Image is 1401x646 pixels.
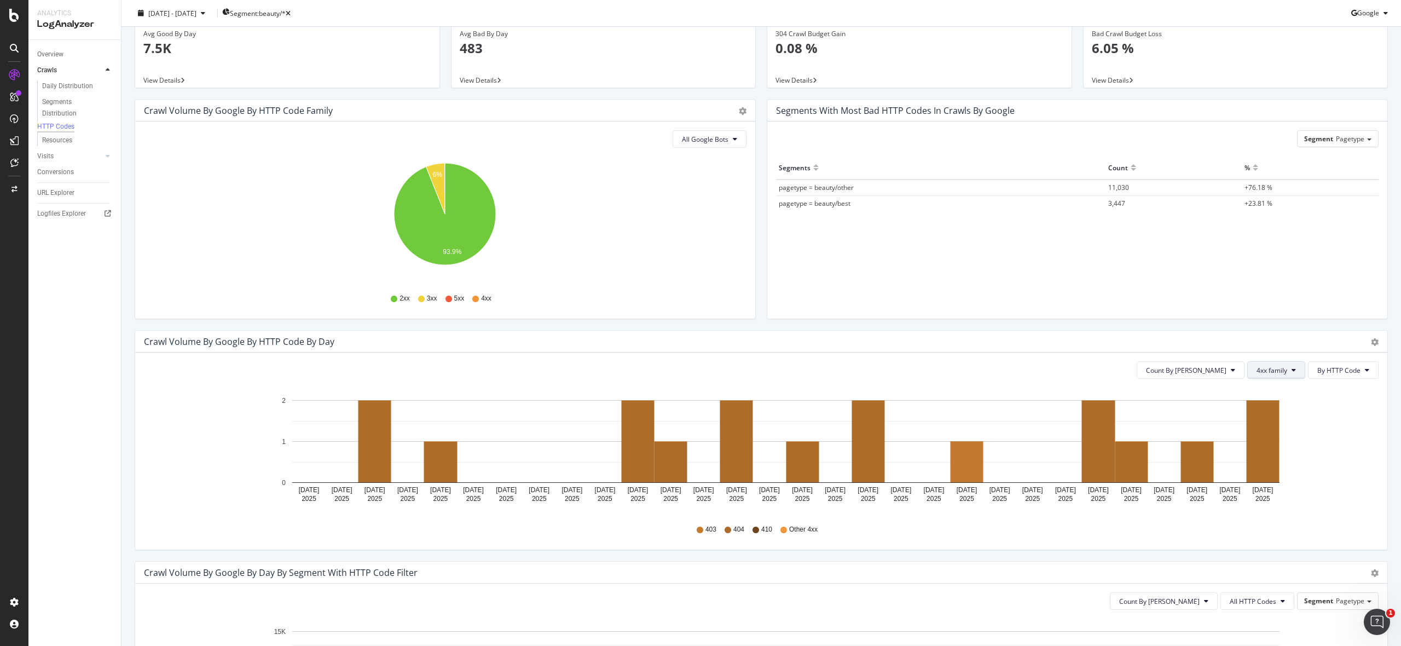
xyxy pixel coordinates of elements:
[1022,486,1043,494] text: [DATE]
[858,486,878,494] text: [DATE]
[144,157,746,284] div: A chart.
[673,130,746,148] button: All Google Bots
[230,8,286,18] span: Segment: beauty/*
[42,135,72,146] div: Resources
[775,29,1063,39] div: 304 Crawl Budget Gain
[144,336,334,347] div: Crawl Volume by google by HTTP Code by Day
[1092,76,1129,85] span: View Details
[1058,495,1073,503] text: 2025
[1157,495,1172,503] text: 2025
[1091,495,1106,503] text: 2025
[302,495,316,503] text: 2025
[143,76,181,85] span: View Details
[1230,597,1276,606] span: All HTTP Codes
[595,486,616,494] text: [DATE]
[1244,159,1250,176] div: %
[42,96,113,119] a: Segments Distribution
[861,495,876,503] text: 2025
[454,294,465,303] span: 5xx
[726,486,747,494] text: [DATE]
[1357,8,1379,18] span: Google
[144,567,418,578] div: Crawl Volume by google by Day by Segment with HTTP Code Filter
[37,65,102,76] a: Crawls
[400,294,410,303] span: 2xx
[466,495,481,503] text: 2025
[1092,29,1380,39] div: Bad Crawl Budget Loss
[1146,366,1226,375] span: Count By Day
[37,65,57,76] div: Crawls
[37,49,63,60] div: Overview
[427,294,437,303] span: 3xx
[1092,39,1380,57] p: 6.05 %
[222,4,291,22] button: Segment:beauty/*
[1244,199,1272,208] span: +23.81 %
[1253,486,1273,494] text: [DATE]
[894,495,908,503] text: 2025
[143,29,431,39] div: Avg Good By Day
[433,495,448,503] text: 2025
[332,486,352,494] text: [DATE]
[1108,199,1125,208] span: 3,447
[1137,361,1244,379] button: Count By [PERSON_NAME]
[1304,596,1333,605] span: Segment
[1223,495,1237,503] text: 2025
[299,486,320,494] text: [DATE]
[37,151,54,162] div: Visits
[1336,596,1364,605] span: Pagetype
[1055,486,1076,494] text: [DATE]
[825,486,846,494] text: [DATE]
[37,18,112,31] div: LogAnalyzer
[1186,486,1207,494] text: [DATE]
[42,135,113,146] a: Resources
[282,397,286,405] text: 2
[130,8,213,18] button: [DATE] - [DATE]
[143,39,431,57] p: 7.5K
[762,495,777,503] text: 2025
[598,495,612,503] text: 2025
[789,525,818,534] span: Other 4xx
[37,187,74,199] div: URL Explorer
[927,495,941,503] text: 2025
[282,438,286,446] text: 1
[148,8,196,18] span: [DATE] - [DATE]
[37,151,102,162] a: Visits
[828,495,843,503] text: 2025
[367,495,382,503] text: 2025
[957,486,977,494] text: [DATE]
[42,96,103,119] div: Segments Distribution
[779,159,811,176] div: Segments
[663,495,678,503] text: 2025
[37,122,113,132] a: HTTP Codes
[661,486,681,494] text: [DATE]
[443,249,461,256] text: 93.9%
[705,525,716,534] span: 403
[795,495,810,503] text: 2025
[364,486,385,494] text: [DATE]
[499,495,514,503] text: 2025
[1371,569,1379,577] div: gear
[1190,495,1205,503] text: 2025
[481,294,491,303] span: 4xx
[1371,338,1379,346] div: gear
[992,495,1007,503] text: 2025
[282,479,286,487] text: 0
[775,76,813,85] span: View Details
[792,486,813,494] text: [DATE]
[42,80,113,92] a: Daily Distribution
[989,486,1010,494] text: [DATE]
[1257,366,1287,375] span: 4xx family
[1219,486,1240,494] text: [DATE]
[37,166,74,178] div: Conversions
[37,9,112,18] div: Analytics
[733,525,744,534] span: 404
[739,107,746,115] div: gear
[779,199,850,208] span: pagetype = beauty/best
[1121,486,1142,494] text: [DATE]
[1317,366,1361,375] span: By HTTP Code
[37,208,86,220] div: Logfiles Explorer
[779,183,854,192] span: pagetype = beauty/other
[1244,183,1272,192] span: +76.18 %
[759,486,780,494] text: [DATE]
[628,486,649,494] text: [DATE]
[1386,609,1395,618] span: 1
